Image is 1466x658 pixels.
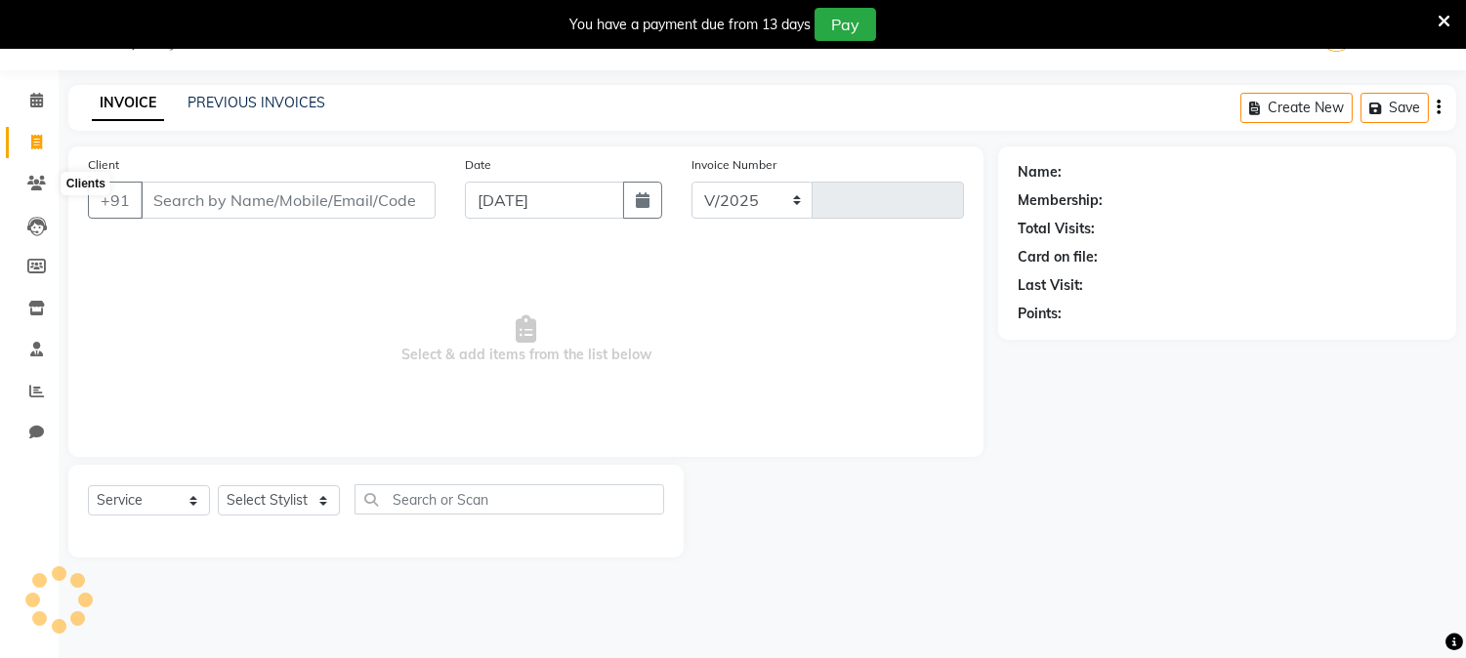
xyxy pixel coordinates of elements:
[1361,93,1429,123] button: Save
[1018,162,1062,183] div: Name:
[1018,304,1062,324] div: Points:
[1240,93,1353,123] button: Create New
[465,156,491,174] label: Date
[92,86,164,121] a: INVOICE
[62,173,110,196] div: Clients
[1018,190,1103,211] div: Membership:
[355,484,664,514] input: Search or Scan
[815,8,876,41] button: Pay
[88,156,119,174] label: Client
[188,94,325,111] a: PREVIOUS INVOICES
[691,156,776,174] label: Invoice Number
[1018,275,1083,296] div: Last Visit:
[1018,247,1098,267] div: Card on file:
[141,182,436,219] input: Search by Name/Mobile/Email/Code
[88,182,143,219] button: +91
[1018,219,1095,239] div: Total Visits:
[569,15,811,35] div: You have a payment due from 13 days
[88,242,964,437] span: Select & add items from the list below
